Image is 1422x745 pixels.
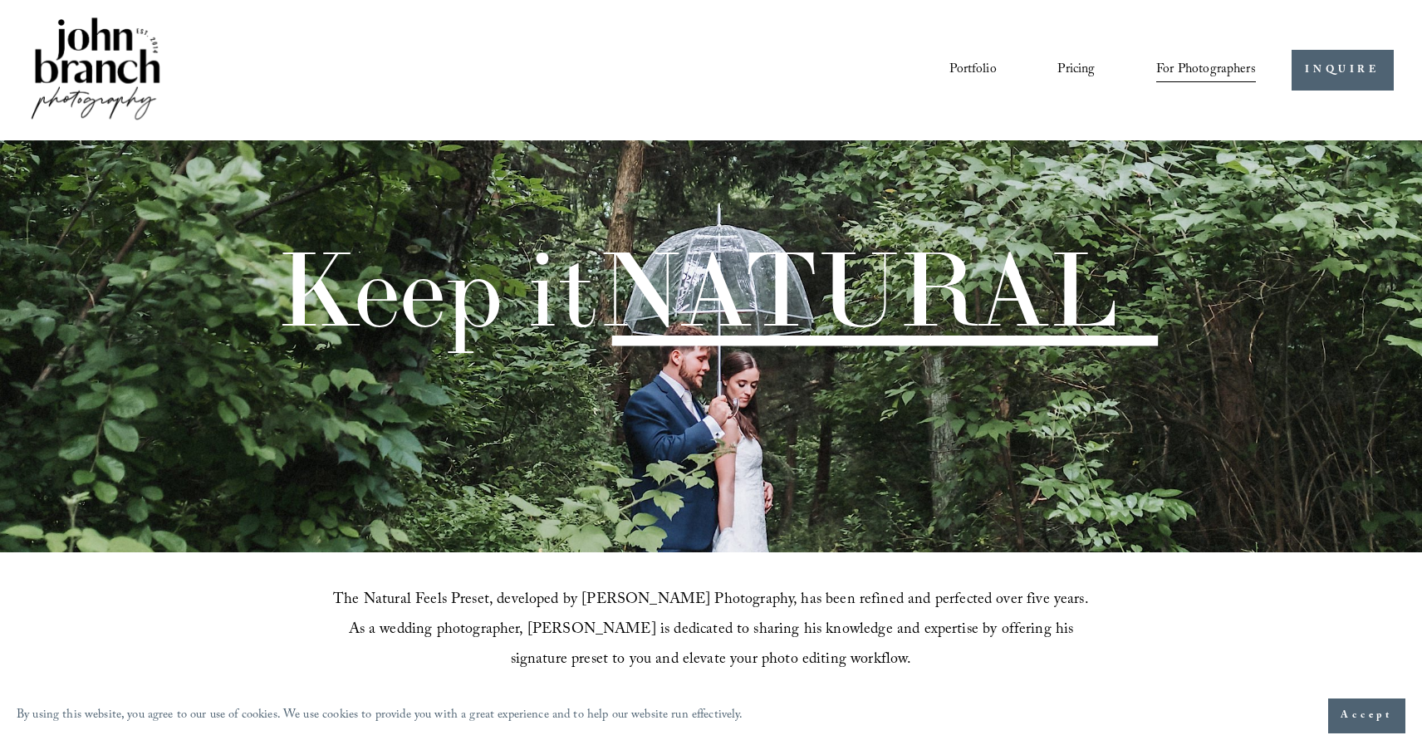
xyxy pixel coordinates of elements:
p: By using this website, you agree to our use of cookies. We use cookies to provide you with a grea... [17,704,743,728]
h1: Keep it [276,238,1118,341]
span: NATURAL [597,223,1118,354]
span: Accept [1341,708,1393,724]
a: folder dropdown [1156,56,1256,84]
a: INQUIRE [1292,50,1394,91]
span: For Photographers [1156,57,1256,83]
button: Accept [1328,698,1405,733]
img: John Branch IV Photography [28,14,163,126]
span: The Natural Feels Preset, developed by [PERSON_NAME] Photography, has been refined and perfected ... [333,588,1093,674]
a: Portfolio [949,56,996,84]
a: Pricing [1057,56,1095,84]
